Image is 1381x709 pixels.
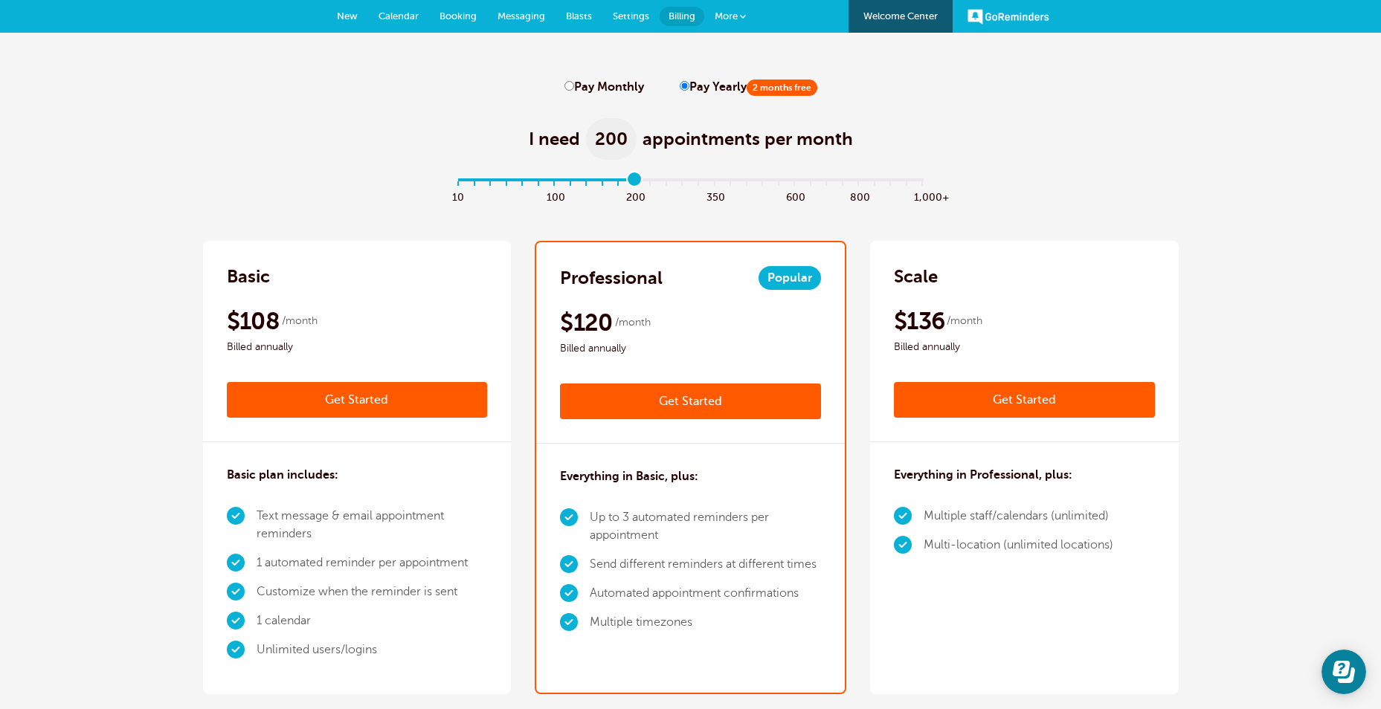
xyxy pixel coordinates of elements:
span: Booking [440,10,477,22]
span: Messaging [498,10,545,22]
span: /month [282,312,318,330]
span: $136 [894,306,944,336]
li: Multiple staff/calendars (unlimited) [924,502,1113,531]
input: Pay Yearly2 months free [680,81,689,91]
a: Get Started [227,382,488,418]
span: Popular [759,266,821,290]
h3: Everything in Basic, plus: [560,467,698,485]
iframe: Resource center [1322,650,1366,694]
span: appointments per month [643,127,853,151]
span: Settings [613,10,649,22]
span: 350 [706,187,723,204]
h3: Basic plan includes: [227,466,338,484]
span: Billed annually [227,338,488,356]
span: 200 [626,187,643,204]
li: Send different reminders at different times [590,550,821,579]
label: Pay Monthly [564,80,644,94]
span: 100 [547,187,563,204]
span: Billed annually [560,340,821,357]
span: 1,000+ [914,187,930,204]
li: Up to 3 automated reminders per appointment [590,503,821,550]
span: 2 months free [747,80,817,96]
a: Billing [660,7,704,26]
li: Multiple timezones [590,608,821,637]
span: 10 [451,187,467,204]
h2: Scale [894,265,938,288]
li: Text message & email appointment reminders [257,502,488,548]
span: I need [529,127,580,151]
span: 800 [850,187,866,204]
li: Unlimited users/logins [257,635,488,664]
label: Pay Yearly [680,80,817,94]
h2: Basic [227,265,270,288]
span: $108 [227,306,280,336]
span: /month [615,314,651,331]
h2: Professional [560,266,663,290]
span: $120 [560,308,612,337]
span: 600 [786,187,802,204]
li: Customize when the reminder is sent [257,577,488,606]
span: Calendar [379,10,419,22]
span: Billed annually [894,338,1155,356]
span: More [715,10,738,22]
span: New [337,10,358,22]
li: Automated appointment confirmations [590,579,821,608]
li: 1 automated reminder per appointment [257,548,488,577]
input: Pay Monthly [564,81,574,91]
li: 1 calendar [257,606,488,635]
li: Multi-location (unlimited locations) [924,531,1113,560]
span: Billing [669,10,695,22]
a: Get Started [894,382,1155,418]
span: Blasts [566,10,592,22]
h3: Everything in Professional, plus: [894,466,1072,484]
span: 200 [586,118,637,160]
a: Get Started [560,383,821,419]
span: /month [947,312,982,330]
